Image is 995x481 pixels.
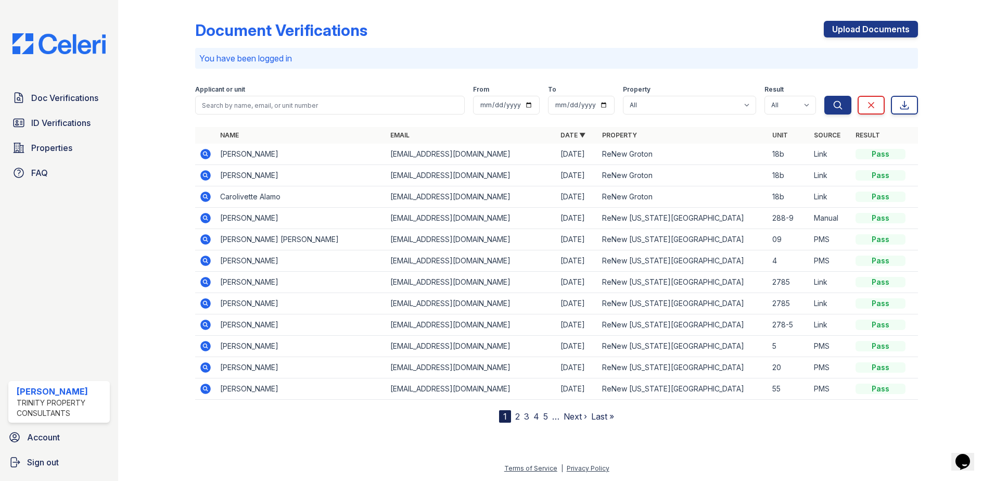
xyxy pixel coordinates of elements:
td: ReNew [US_STATE][GEOGRAPHIC_DATA] [598,357,768,378]
a: Email [390,131,410,139]
a: 5 [543,411,548,422]
td: 288-9 [768,208,810,229]
div: Pass [856,234,905,245]
td: [EMAIL_ADDRESS][DOMAIN_NAME] [386,378,556,400]
p: You have been logged in [199,52,914,65]
a: Name [220,131,239,139]
td: [DATE] [556,272,598,293]
a: Upload Documents [824,21,918,37]
span: Account [27,431,60,444]
div: Pass [856,192,905,202]
a: Source [814,131,840,139]
div: Trinity Property Consultants [17,398,106,419]
td: 4 [768,250,810,272]
td: [DATE] [556,336,598,357]
a: 4 [533,411,539,422]
div: 1 [499,410,511,423]
td: 09 [768,229,810,250]
td: ReNew [US_STATE][GEOGRAPHIC_DATA] [598,293,768,314]
td: [DATE] [556,314,598,336]
td: 18b [768,144,810,165]
td: [EMAIL_ADDRESS][DOMAIN_NAME] [386,144,556,165]
td: [EMAIL_ADDRESS][DOMAIN_NAME] [386,165,556,186]
a: Last » [591,411,614,422]
td: Link [810,144,851,165]
td: Link [810,314,851,336]
span: Sign out [27,456,59,469]
td: [DATE] [556,250,598,272]
td: [PERSON_NAME] [216,336,386,357]
td: [EMAIL_ADDRESS][DOMAIN_NAME] [386,272,556,293]
td: 2785 [768,272,810,293]
div: Pass [856,384,905,394]
td: ReNew [US_STATE][GEOGRAPHIC_DATA] [598,250,768,272]
td: [EMAIL_ADDRESS][DOMAIN_NAME] [386,186,556,208]
div: Pass [856,213,905,223]
div: Pass [856,149,905,159]
a: Date ▼ [560,131,585,139]
td: 55 [768,378,810,400]
td: [DATE] [556,357,598,378]
td: ReNew [US_STATE][GEOGRAPHIC_DATA] [598,208,768,229]
td: 2785 [768,293,810,314]
span: FAQ [31,167,48,179]
div: [PERSON_NAME] [17,385,106,398]
td: [DATE] [556,144,598,165]
a: Sign out [4,452,114,473]
td: [EMAIL_ADDRESS][DOMAIN_NAME] [386,336,556,357]
a: ID Verifications [8,112,110,133]
a: 3 [524,411,529,422]
td: [DATE] [556,208,598,229]
div: Pass [856,256,905,266]
td: [EMAIL_ADDRESS][DOMAIN_NAME] [386,357,556,378]
td: [DATE] [556,186,598,208]
a: Next › [564,411,587,422]
td: [PERSON_NAME] [216,144,386,165]
td: ReNew [US_STATE][GEOGRAPHIC_DATA] [598,314,768,336]
td: PMS [810,357,851,378]
td: [EMAIL_ADDRESS][DOMAIN_NAME] [386,314,556,336]
a: Result [856,131,880,139]
td: ReNew [US_STATE][GEOGRAPHIC_DATA] [598,336,768,357]
td: PMS [810,378,851,400]
a: Properties [8,137,110,158]
iframe: chat widget [951,439,985,471]
td: Link [810,272,851,293]
label: Applicant or unit [195,85,245,94]
td: PMS [810,229,851,250]
td: [PERSON_NAME] [216,357,386,378]
a: Property [602,131,637,139]
input: Search by name, email, or unit number [195,96,465,115]
a: Unit [772,131,788,139]
label: To [548,85,556,94]
label: Result [764,85,784,94]
div: Document Verifications [195,21,367,40]
td: PMS [810,336,851,357]
td: 278-5 [768,314,810,336]
td: ReNew [US_STATE][GEOGRAPHIC_DATA] [598,229,768,250]
td: 20 [768,357,810,378]
label: Property [623,85,650,94]
td: [PERSON_NAME] [216,314,386,336]
td: PMS [810,250,851,272]
div: | [561,464,563,472]
td: [PERSON_NAME] [216,250,386,272]
td: [PERSON_NAME] [216,293,386,314]
td: ReNew Groton [598,144,768,165]
td: [EMAIL_ADDRESS][DOMAIN_NAME] [386,208,556,229]
div: Pass [856,362,905,373]
td: Manual [810,208,851,229]
td: [EMAIL_ADDRESS][DOMAIN_NAME] [386,250,556,272]
span: Properties [31,142,72,154]
div: Pass [856,277,905,287]
span: ID Verifications [31,117,91,129]
a: Terms of Service [504,464,557,472]
td: 18b [768,186,810,208]
td: [PERSON_NAME] [216,272,386,293]
td: Carolivette Alamo [216,186,386,208]
a: Privacy Policy [567,464,609,472]
td: [DATE] [556,229,598,250]
div: Pass [856,341,905,351]
td: [PERSON_NAME] [216,165,386,186]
